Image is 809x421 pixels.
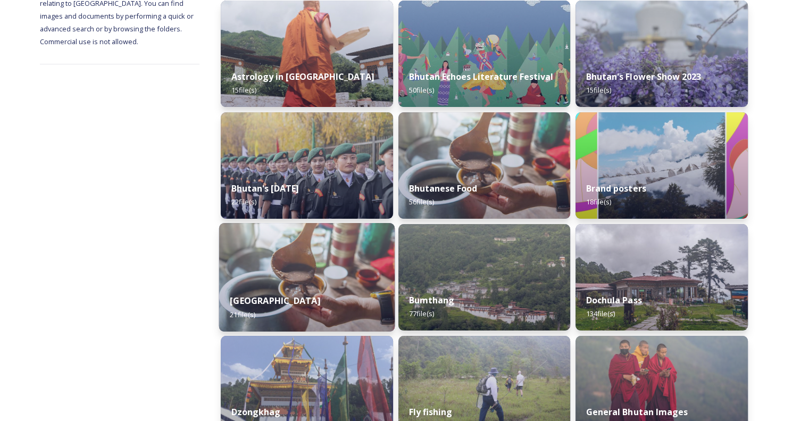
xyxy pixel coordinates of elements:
[586,294,641,306] strong: Dochula Pass
[586,183,646,194] strong: Brand posters
[221,112,393,219] img: Bhutan%2520National%2520Day10.jpg
[576,224,748,331] img: 2022-10-01%252011.41.43.jpg
[231,197,256,207] span: 22 file(s)
[221,1,393,107] img: _SCH1465.jpg
[576,1,748,107] img: Bhutan%2520Flower%2520Show2.jpg
[231,85,256,95] span: 15 file(s)
[231,71,374,82] strong: Astrology in [GEOGRAPHIC_DATA]
[219,223,395,332] img: Bumdeling%2520090723%2520by%2520Amp%2520Sripimanwat-4%25202.jpg
[230,295,320,307] strong: [GEOGRAPHIC_DATA]
[409,183,477,194] strong: Bhutanese Food
[586,406,687,418] strong: General Bhutan Images
[409,294,454,306] strong: Bumthang
[409,71,553,82] strong: Bhutan Echoes Literature Festival
[586,85,611,95] span: 15 file(s)
[398,1,571,107] img: Bhutan%2520Echoes7.jpg
[586,309,615,318] span: 134 file(s)
[586,197,611,207] span: 18 file(s)
[230,309,255,319] span: 21 file(s)
[231,183,299,194] strong: Bhutan's [DATE]
[398,224,571,331] img: Bumthang%2520180723%2520by%2520Amp%2520Sripimanwat-20.jpg
[409,406,452,418] strong: Fly fishing
[398,112,571,219] img: Bumdeling%2520090723%2520by%2520Amp%2520Sripimanwat-4.jpg
[586,71,700,82] strong: Bhutan's Flower Show 2023
[409,85,434,95] span: 50 file(s)
[409,197,434,207] span: 56 file(s)
[576,112,748,219] img: Bhutan_Believe_800_1000_4.jpg
[231,406,280,418] strong: Dzongkhag
[409,309,434,318] span: 77 file(s)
